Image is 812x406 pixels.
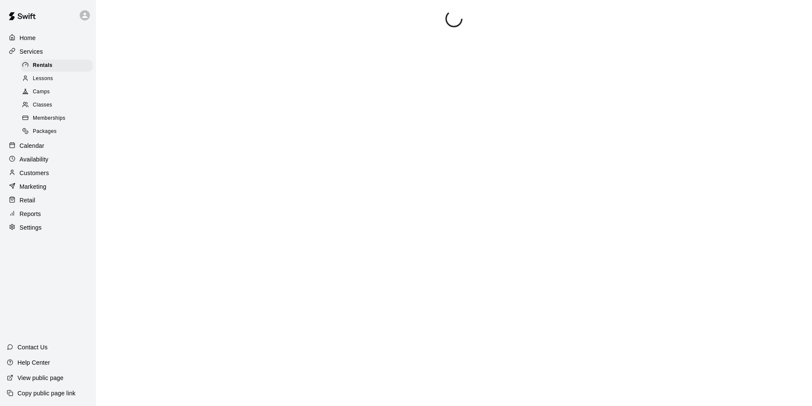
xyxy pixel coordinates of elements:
div: Memberships [20,112,92,124]
a: Customers [7,167,89,179]
a: Home [7,32,89,44]
span: Memberships [33,114,65,123]
a: Services [7,45,89,58]
a: Rentals [20,59,96,72]
p: Settings [20,223,42,232]
a: Settings [7,221,89,234]
p: Marketing [20,182,46,191]
a: Calendar [7,139,89,152]
a: Reports [7,207,89,220]
a: Classes [20,99,96,112]
a: Availability [7,153,89,166]
div: Lessons [20,73,92,85]
span: Rentals [33,61,52,70]
a: Lessons [20,72,96,85]
p: Contact Us [17,343,48,351]
a: Retail [7,194,89,207]
p: Retail [20,196,35,204]
p: Customers [20,169,49,177]
div: Rentals [20,60,92,72]
a: Packages [20,125,96,138]
span: Camps [33,88,50,96]
a: Memberships [20,112,96,125]
p: Copy public page link [17,389,75,397]
div: Classes [20,99,92,111]
p: Services [20,47,43,56]
div: Camps [20,86,92,98]
div: Packages [20,126,92,138]
p: Home [20,34,36,42]
p: Calendar [20,141,44,150]
span: Packages [33,127,57,136]
p: View public page [17,374,64,382]
p: Help Center [17,358,50,367]
p: Reports [20,210,41,218]
a: Camps [20,86,96,99]
span: Classes [33,101,52,109]
a: Marketing [7,180,89,193]
span: Lessons [33,75,53,83]
p: Availability [20,155,49,164]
